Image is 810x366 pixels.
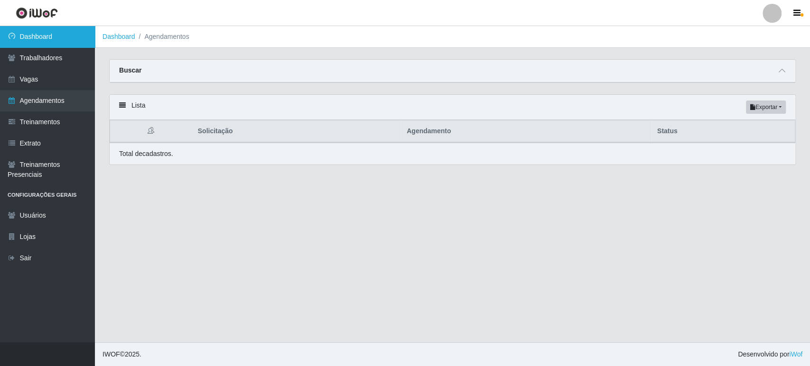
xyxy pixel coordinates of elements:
[119,149,173,159] p: Total de cadastros.
[401,120,652,143] th: Agendamento
[652,120,795,143] th: Status
[119,66,141,74] strong: Buscar
[192,120,401,143] th: Solicitação
[746,101,786,114] button: Exportar
[102,33,135,40] a: Dashboard
[789,350,802,358] a: iWof
[110,95,795,120] div: Lista
[135,32,189,42] li: Agendamentos
[16,7,58,19] img: CoreUI Logo
[95,26,810,48] nav: breadcrumb
[102,349,141,359] span: © 2025 .
[738,349,802,359] span: Desenvolvido por
[102,350,120,358] span: IWOF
